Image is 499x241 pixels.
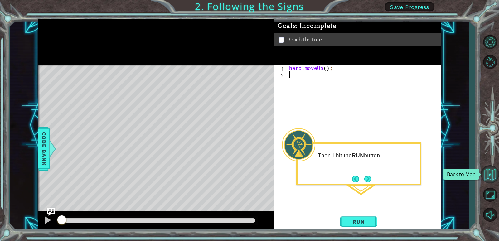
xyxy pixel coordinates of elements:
div: Back to Map [443,169,479,180]
strong: RUN [352,152,364,158]
span: Run [346,219,371,225]
button: Maximize Browser [481,186,499,204]
div: 1 [275,65,286,72]
span: Save Progress [390,4,429,10]
button: Unmute [481,206,499,224]
button: Restart Level [481,53,499,71]
div: 2 [275,72,286,79]
button: Shift+Enter: Run current code. [340,214,377,230]
button: Ctrl + P: Pause [41,214,54,227]
button: Next [364,176,371,182]
button: Ask AI [47,208,55,216]
a: Back to Map [481,164,499,185]
span: : Incomplete [296,22,336,30]
button: Back [352,176,364,182]
button: Back to Map [481,165,499,183]
button: Level Options [481,33,499,51]
p: Reach the tree [287,36,322,43]
p: Then I hit the button. [318,152,415,159]
span: Code Bank [39,130,49,168]
button: Save Progress [385,2,434,11]
span: Goals [278,22,337,30]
